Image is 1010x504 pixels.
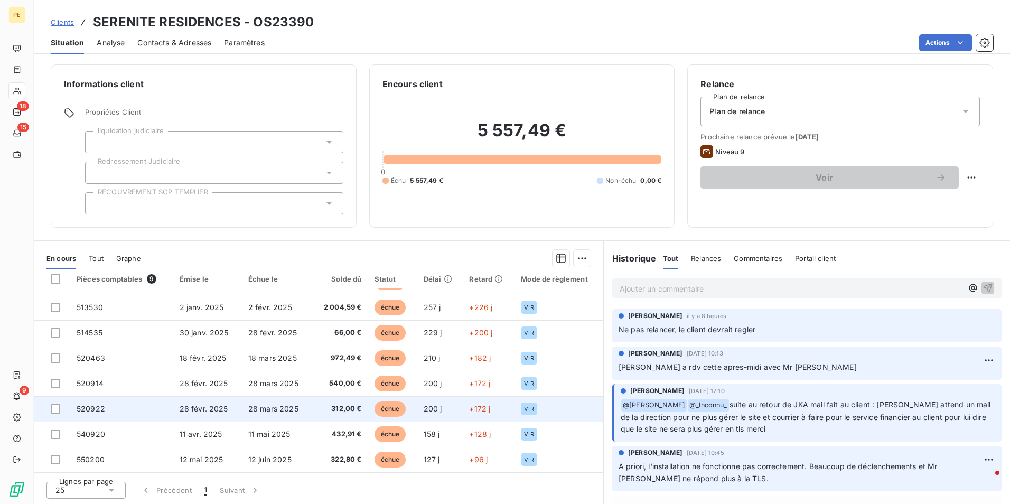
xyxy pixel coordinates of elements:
span: [DATE] 10:13 [687,350,723,357]
span: il y a 8 heures [687,313,726,319]
button: Suivant [213,479,267,501]
div: Échue le [248,275,305,283]
span: 28 mars 2025 [248,404,298,413]
div: Retard [469,275,508,283]
h6: Informations client [64,78,343,90]
span: échue [375,376,406,391]
span: 30 janv. 2025 [180,328,229,337]
span: 18 mars 2025 [248,353,297,362]
div: Émise le [180,275,236,283]
span: 11 mai 2025 [248,430,291,438]
button: Actions [919,34,972,51]
span: @ [PERSON_NAME] [621,399,687,412]
span: Clients [51,18,74,26]
input: Ajouter une valeur [94,199,102,208]
span: [PERSON_NAME] [628,311,682,321]
span: Relances [691,254,721,263]
span: Niveau 9 [715,147,744,156]
span: +182 j [469,353,491,362]
span: [PERSON_NAME] [630,386,685,396]
span: 540920 [77,430,105,438]
h6: Relance [700,78,980,90]
span: 158 j [424,430,440,438]
span: 2 févr. 2025 [248,303,292,312]
span: 127 j [424,455,440,464]
button: Voir [700,166,959,189]
span: échue [375,350,406,366]
span: 2 004,59 € [318,302,361,313]
span: échue [375,401,406,417]
span: +172 j [469,404,490,413]
h2: 5 557,49 € [382,120,662,152]
div: Solde dû [318,275,361,283]
h3: SERENITE RESIDENCES - OS23390 [93,13,314,32]
span: 1 [204,485,207,496]
span: 9 [147,274,156,284]
span: 322,80 € [318,454,361,465]
span: 520463 [77,353,105,362]
span: 12 juin 2025 [248,455,292,464]
span: Graphe [116,254,141,263]
input: Ajouter une valeur [94,137,102,147]
span: [DATE] 10:45 [687,450,724,456]
span: Commentaires [734,254,782,263]
span: 312,00 € [318,404,361,414]
span: VIR [524,380,534,387]
span: 0,00 € [640,176,661,185]
span: 229 j [424,328,442,337]
span: Tout [89,254,104,263]
span: 2 janv. 2025 [180,303,224,312]
span: VIR [524,456,534,463]
span: +200 j [469,328,492,337]
span: [PERSON_NAME] a rdv cette apres-midi avec Mr [PERSON_NAME] [619,362,857,371]
span: 28 mars 2025 [248,379,298,388]
span: Ne pas relancer, le client devrait regler [619,325,755,334]
span: Analyse [97,38,125,48]
span: suite au retour de JKA mail fait au client : [PERSON_NAME] attend un mail de la direction pour ne... [621,400,993,434]
button: 1 [198,479,213,501]
span: 18 févr. 2025 [180,353,227,362]
span: [DATE] [795,133,819,141]
span: 514535 [77,328,102,337]
span: VIR [524,431,534,437]
span: 28 févr. 2025 [248,328,297,337]
span: En cours [46,254,76,263]
span: VIR [524,355,534,361]
span: 550200 [77,455,105,464]
span: +96 j [469,455,488,464]
span: Prochaine relance prévue le [700,133,980,141]
input: Ajouter une valeur [94,168,102,178]
span: 11 avr. 2025 [180,430,222,438]
div: Mode de règlement [521,275,597,283]
span: 257 j [424,303,441,312]
span: 200 j [424,404,442,413]
span: [PERSON_NAME] [628,448,682,458]
span: Portail client [795,254,836,263]
span: VIR [524,330,534,336]
span: 540,00 € [318,378,361,389]
button: Précédent [134,479,198,501]
span: +128 j [469,430,491,438]
span: 513530 [77,303,103,312]
div: Délai [424,275,457,283]
span: 25 [55,485,64,496]
div: PE [8,6,25,23]
span: Situation [51,38,84,48]
span: Tout [663,254,679,263]
img: Logo LeanPay [8,481,25,498]
span: [DATE] 17:10 [689,388,725,394]
span: Non-échu [605,176,636,185]
span: 520922 [77,404,105,413]
a: Clients [51,17,74,27]
span: @ _Inconnu_ [688,399,729,412]
span: 210 j [424,353,441,362]
span: 0 [381,167,385,176]
span: +172 j [469,379,490,388]
span: 28 févr. 2025 [180,404,228,413]
span: Contacts & Adresses [137,38,211,48]
span: échue [375,452,406,468]
span: 18 [17,101,29,111]
span: 12 mai 2025 [180,455,223,464]
span: 520914 [77,379,104,388]
div: Pièces comptables [77,274,167,284]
